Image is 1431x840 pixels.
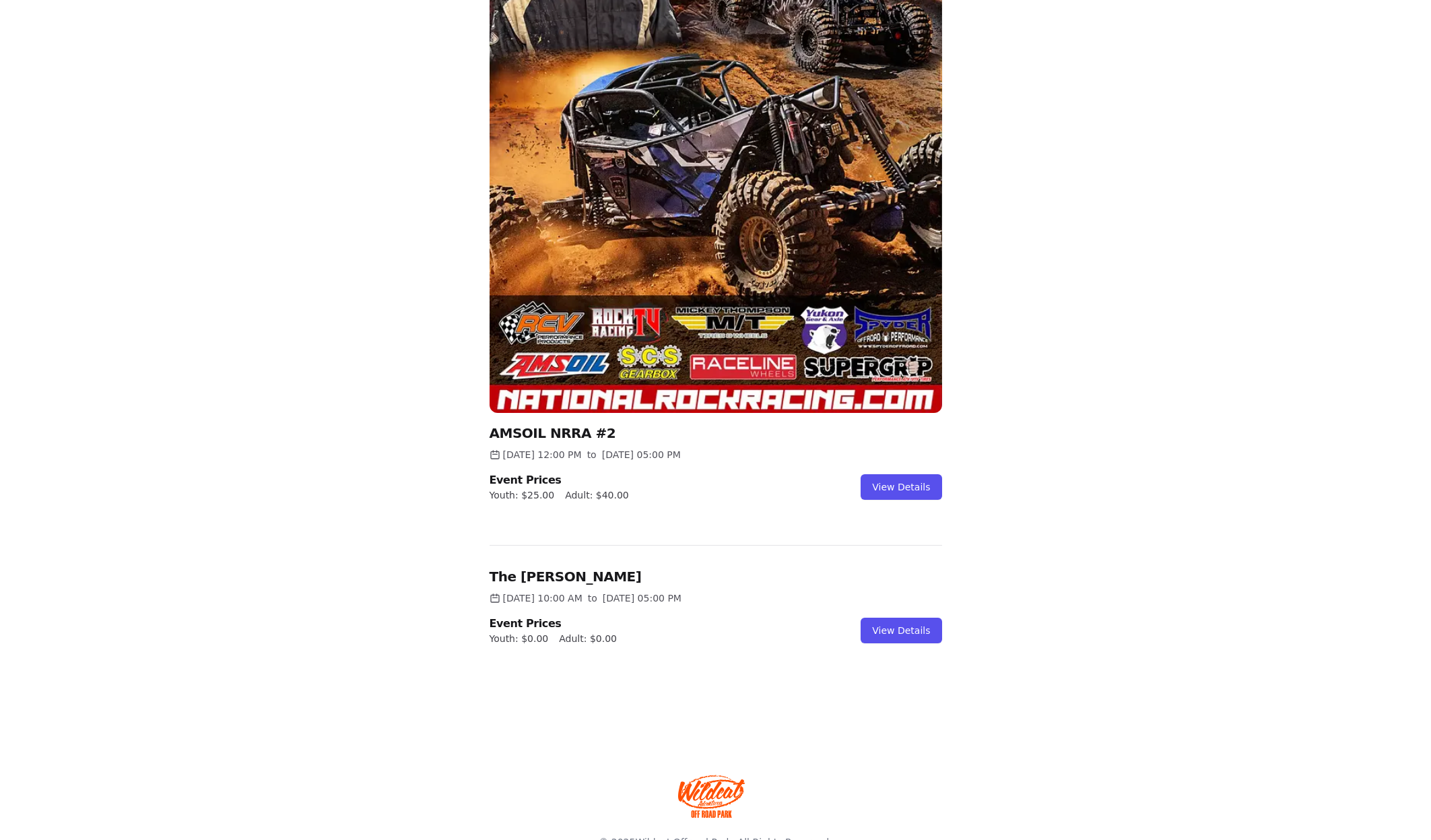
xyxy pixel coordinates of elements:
[588,591,597,605] span: to
[861,618,941,643] a: View Details
[503,448,582,461] time: [DATE] 12:00 PM
[503,591,583,605] time: [DATE] 10:00 AM
[678,775,745,818] img: Wildcat Offroad park
[490,472,629,488] h2: Event Prices
[602,448,681,461] time: [DATE] 05:00 PM
[861,474,941,500] a: View Details
[587,448,597,461] span: to
[490,616,617,632] h2: Event Prices
[490,569,642,585] a: The [PERSON_NAME]
[490,632,549,645] span: Youth: $0.00
[559,632,617,645] span: Adult: $0.00
[490,425,616,441] a: AMSOIL NRRA #2
[565,488,629,502] span: Adult: $40.00
[603,591,681,605] time: [DATE] 05:00 PM
[490,488,555,502] span: Youth: $25.00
